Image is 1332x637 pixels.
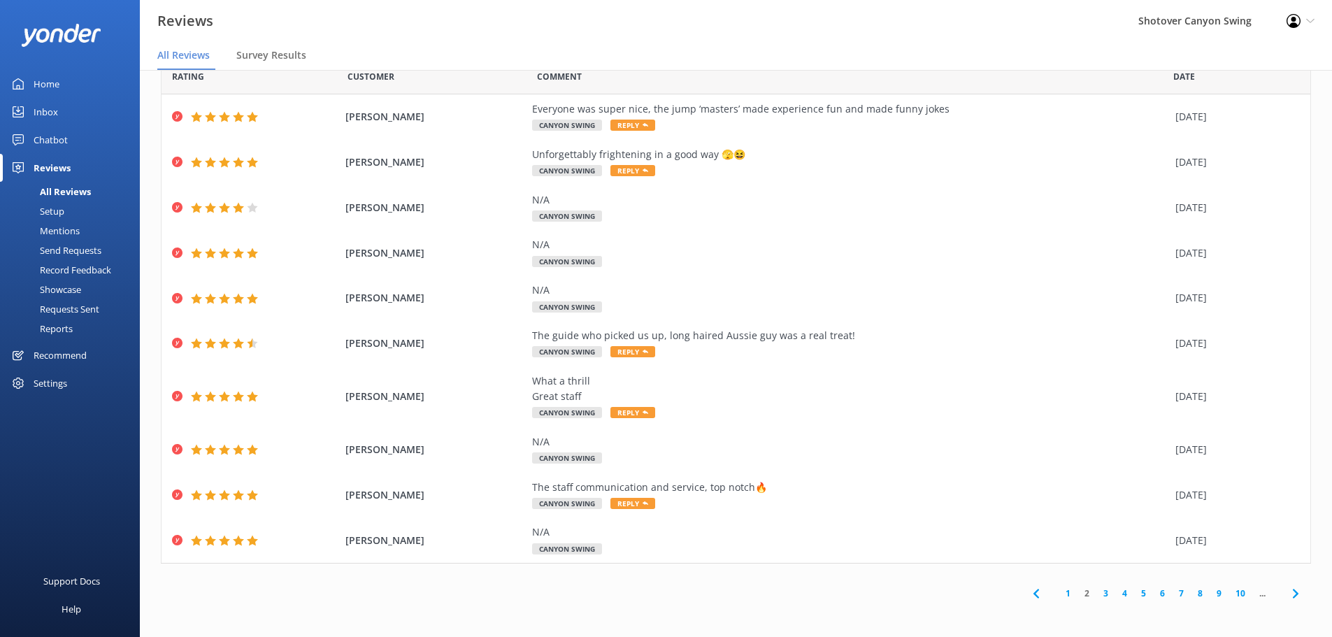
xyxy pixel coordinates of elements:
[1115,587,1134,600] a: 4
[8,201,140,221] a: Setup
[1175,389,1293,404] div: [DATE]
[348,70,394,83] span: Date
[62,595,81,623] div: Help
[8,299,140,319] a: Requests Sent
[34,98,58,126] div: Inbox
[34,369,67,397] div: Settings
[1210,587,1229,600] a: 9
[532,407,602,418] span: Canyon Swing
[532,480,1168,495] div: The staff communication and service, top notch🔥
[1175,245,1293,261] div: [DATE]
[610,165,655,176] span: Reply
[532,498,602,509] span: Canyon Swing
[1172,587,1191,600] a: 7
[532,543,602,554] span: Canyon Swing
[1191,587,1210,600] a: 8
[1175,155,1293,170] div: [DATE]
[345,533,526,548] span: [PERSON_NAME]
[532,256,602,267] span: Canyon Swing
[537,70,582,83] span: Question
[345,245,526,261] span: [PERSON_NAME]
[172,70,204,83] span: Date
[8,280,81,299] div: Showcase
[8,241,140,260] a: Send Requests
[1059,587,1077,600] a: 1
[8,182,91,201] div: All Reviews
[1175,533,1293,548] div: [DATE]
[532,192,1168,208] div: N/A
[345,109,526,124] span: [PERSON_NAME]
[345,155,526,170] span: [PERSON_NAME]
[34,126,68,154] div: Chatbot
[1175,487,1293,503] div: [DATE]
[532,346,602,357] span: Canyon Swing
[8,221,140,241] a: Mentions
[532,434,1168,450] div: N/A
[8,260,111,280] div: Record Feedback
[8,280,140,299] a: Showcase
[8,241,101,260] div: Send Requests
[532,210,602,222] span: Canyon Swing
[345,442,526,457] span: [PERSON_NAME]
[532,120,602,131] span: Canyon Swing
[345,389,526,404] span: [PERSON_NAME]
[8,319,140,338] a: Reports
[1175,442,1293,457] div: [DATE]
[532,165,602,176] span: Canyon Swing
[1077,587,1096,600] a: 2
[532,328,1168,343] div: The guide who picked us up, long haired Aussie guy was a real treat!
[8,221,80,241] div: Mentions
[532,101,1168,117] div: Everyone was super nice, the jump ‘masters’ made experience fun and made funny jokes
[34,341,87,369] div: Recommend
[1096,587,1115,600] a: 3
[8,319,73,338] div: Reports
[43,567,100,595] div: Support Docs
[610,407,655,418] span: Reply
[8,299,99,319] div: Requests Sent
[532,282,1168,298] div: N/A
[157,10,213,32] h3: Reviews
[532,147,1168,162] div: Unforgettably frightening in a good way 🫣😆
[1175,109,1293,124] div: [DATE]
[345,290,526,306] span: [PERSON_NAME]
[8,201,64,221] div: Setup
[1175,200,1293,215] div: [DATE]
[1252,587,1273,600] span: ...
[34,70,59,98] div: Home
[610,498,655,509] span: Reply
[532,452,602,464] span: Canyon Swing
[610,346,655,357] span: Reply
[532,301,602,313] span: Canyon Swing
[8,260,140,280] a: Record Feedback
[157,48,210,62] span: All Reviews
[236,48,306,62] span: Survey Results
[345,336,526,351] span: [PERSON_NAME]
[532,237,1168,252] div: N/A
[34,154,71,182] div: Reviews
[345,200,526,215] span: [PERSON_NAME]
[1134,587,1153,600] a: 5
[532,524,1168,540] div: N/A
[532,373,1168,405] div: What a thrill Great staff
[1175,290,1293,306] div: [DATE]
[345,487,526,503] span: [PERSON_NAME]
[8,182,140,201] a: All Reviews
[21,24,101,47] img: yonder-white-logo.png
[1173,70,1195,83] span: Date
[1229,587,1252,600] a: 10
[1153,587,1172,600] a: 6
[1175,336,1293,351] div: [DATE]
[610,120,655,131] span: Reply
